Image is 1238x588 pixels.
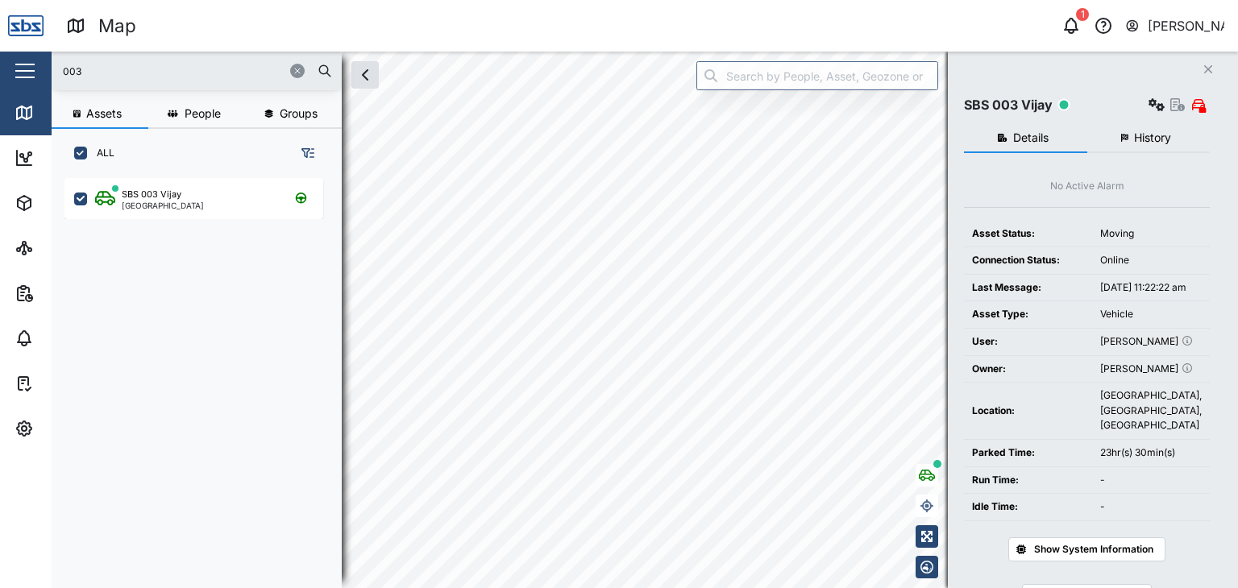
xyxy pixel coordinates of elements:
canvas: Map [52,52,1238,588]
div: Settings [42,420,99,437]
div: Vehicle [1100,307,1202,322]
div: Alarms [42,329,92,347]
span: Groups [280,108,318,119]
div: Map [42,104,78,122]
div: [DATE] 11:22:22 am [1100,280,1202,296]
div: Run Time: [972,473,1084,488]
span: Details [1013,132,1049,143]
div: [GEOGRAPHIC_DATA] [122,201,204,209]
div: SBS 003 Vijay [122,188,181,201]
input: Search assets or drivers [61,59,332,83]
div: Reports [42,284,97,302]
div: Owner: [972,362,1084,377]
div: No Active Alarm [1050,179,1124,194]
div: Asset Type: [972,307,1084,322]
div: Connection Status: [972,253,1084,268]
span: History [1134,132,1171,143]
div: Location: [972,404,1084,419]
div: - [1100,473,1202,488]
div: Last Message: [972,280,1084,296]
div: Moving [1100,226,1202,242]
div: Assets [42,194,92,212]
div: Map [98,12,136,40]
span: Assets [86,108,122,119]
div: [GEOGRAPHIC_DATA], [GEOGRAPHIC_DATA], [GEOGRAPHIC_DATA] [1100,388,1202,433]
img: Main Logo [8,8,44,43]
div: Parked Time: [972,445,1084,461]
span: Show System Information [1034,538,1153,561]
div: 23hr(s) 30min(s) [1100,445,1202,461]
div: [PERSON_NAME] [1148,16,1225,36]
div: Idle Time: [972,499,1084,515]
div: grid [64,172,341,575]
div: [PERSON_NAME] [1100,334,1202,350]
label: ALL [87,147,114,159]
span: People [185,108,221,119]
div: - [1100,499,1202,515]
button: [PERSON_NAME] [1124,14,1225,37]
button: Show System Information [1008,537,1165,561]
div: Asset Status: [972,226,1084,242]
div: SBS 003 Vijay [964,95,1053,115]
div: Tasks [42,375,86,392]
div: [PERSON_NAME] [1100,362,1202,377]
div: Dashboard [42,149,114,167]
div: User: [972,334,1084,350]
div: 1 [1076,8,1089,21]
div: Sites [42,239,81,257]
input: Search by People, Asset, Geozone or Place [696,61,938,90]
div: Online [1100,253,1202,268]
